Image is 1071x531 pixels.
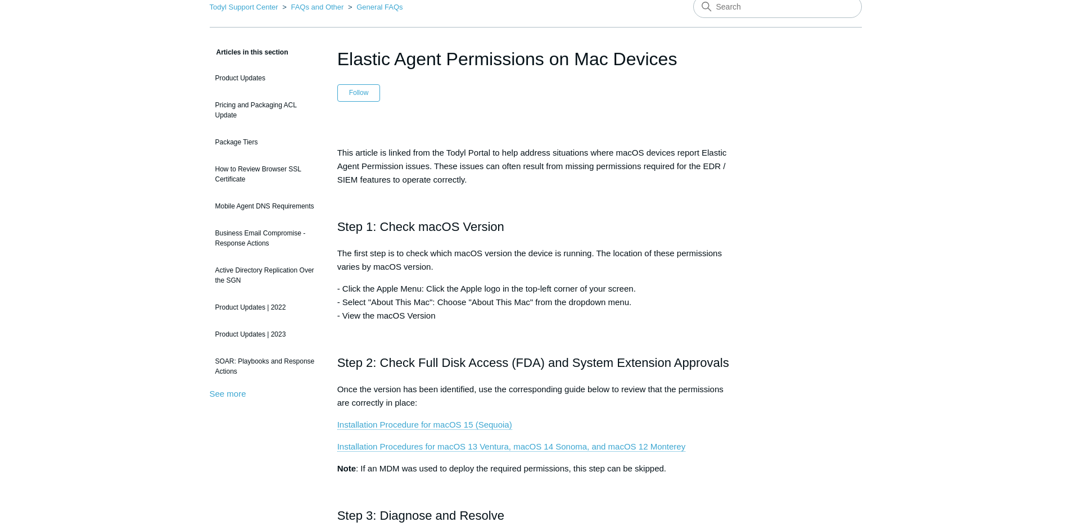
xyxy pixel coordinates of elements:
[337,420,512,430] a: Installation Procedure for macOS 15 (Sequoia)
[210,196,320,217] a: Mobile Agent DNS Requirements
[210,158,320,190] a: How to Review Browser SSL Certificate
[337,282,734,323] p: - Click the Apple Menu: Click the Apple logo in the top-left corner of your screen. - Select "Abo...
[337,506,734,525] h2: Step 3: Diagnose and Resolve
[210,223,320,254] a: Business Email Compromise - Response Actions
[210,94,320,126] a: Pricing and Packaging ACL Update
[210,260,320,291] a: Active Directory Replication Over the SGN
[210,3,281,11] li: Todyl Support Center
[210,297,320,318] a: Product Updates | 2022
[337,146,734,187] p: This article is linked from the Todyl Portal to help address situations where macOS devices repor...
[337,383,734,410] p: Once the version has been identified, use the corresponding guide below to review that the permis...
[337,462,734,475] p: : If an MDM was used to deploy the required permissions, this step can be skipped.
[291,3,344,11] a: FAQs and Other
[280,3,346,11] li: FAQs and Other
[210,48,288,56] span: Articles in this section
[210,389,246,398] a: See more
[356,3,403,11] a: General FAQs
[210,351,320,382] a: SOAR: Playbooks and Response Actions
[210,131,320,153] a: Package Tiers
[337,353,734,373] h2: Step 2: Check Full Disk Access (FDA) and System Extension Approvals
[337,464,356,473] strong: Note
[346,3,403,11] li: General FAQs
[337,46,734,72] h1: Elastic Agent Permissions on Mac Devices
[337,217,734,237] h2: Step 1: Check macOS Version
[337,84,381,101] button: Follow Article
[337,442,685,452] a: Installation Procedures for macOS 13 Ventura, macOS 14 Sonoma, and macOS 12 Monterey
[210,324,320,345] a: Product Updates | 2023
[337,247,734,274] p: The first step is to check which macOS version the device is running. The location of these permi...
[210,3,278,11] a: Todyl Support Center
[210,67,320,89] a: Product Updates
